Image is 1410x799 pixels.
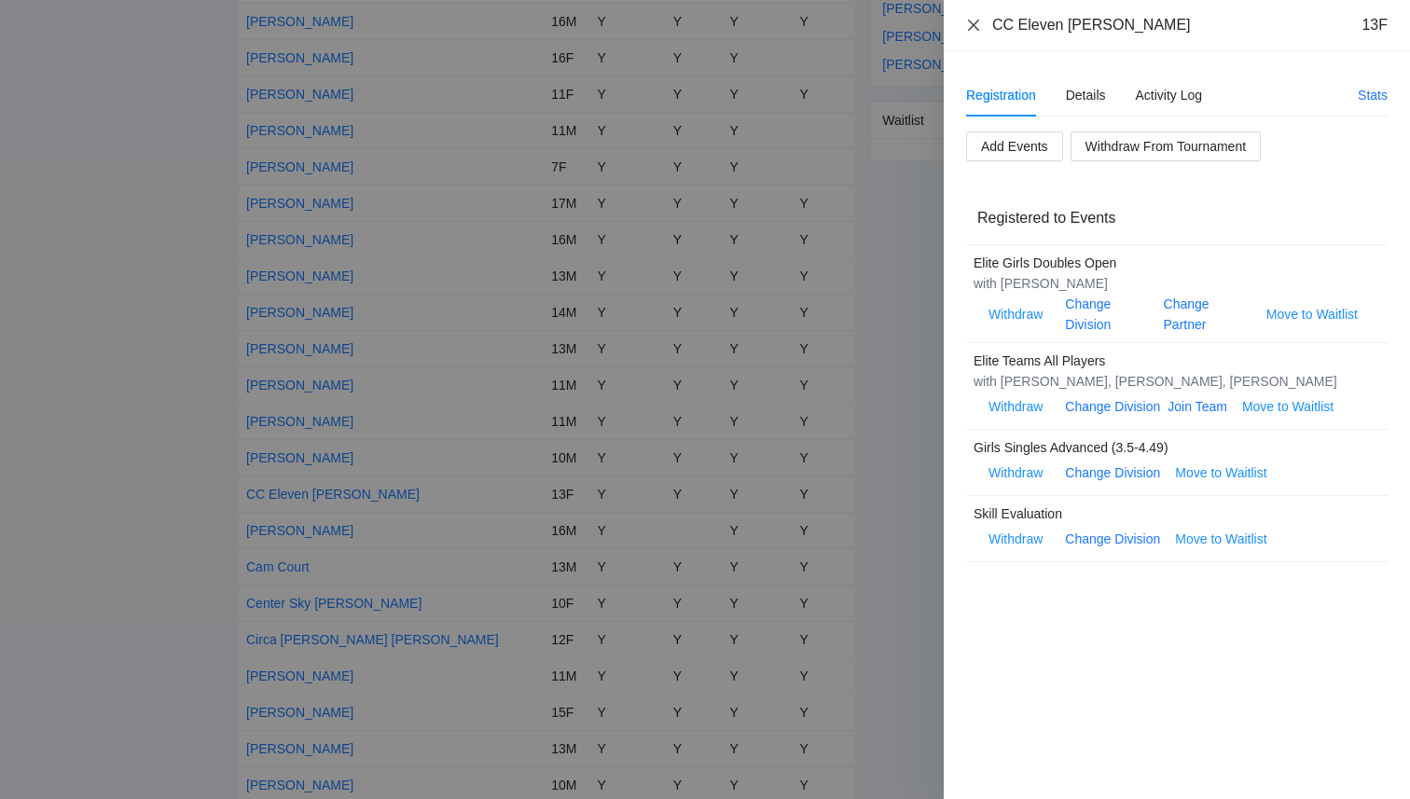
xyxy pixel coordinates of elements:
[1235,395,1341,418] button: Move to Waitlist
[988,304,1043,324] span: Withdraw
[1065,399,1160,414] a: Change Division
[966,18,981,34] button: Close
[974,437,1365,458] div: Girls Singles Advanced (3.5-4.49)
[981,136,1048,157] span: Add Events
[992,15,1191,35] div: CC Eleven [PERSON_NAME]
[1266,304,1358,324] span: Move to Waitlist
[1175,462,1266,483] span: Move to Waitlist
[977,191,1376,244] div: Registered to Events
[974,392,1057,421] button: Withdraw
[1168,528,1274,550] button: Move to Waitlist
[988,396,1043,417] span: Withdraw
[1136,85,1203,105] div: Activity Log
[1071,131,1261,161] button: Withdraw From Tournament
[1242,396,1334,417] span: Move to Waitlist
[1168,461,1274,484] button: Move to Waitlist
[974,273,1365,294] div: with [PERSON_NAME]
[1168,399,1227,414] a: Join Team
[966,18,981,33] span: close
[1065,531,1160,546] a: Change Division
[966,131,1063,161] button: Add Events
[988,462,1043,483] span: Withdraw
[1065,296,1111,332] a: Change Division
[974,253,1365,273] div: Elite Girls Doubles Open
[974,371,1365,392] div: with [PERSON_NAME], [PERSON_NAME], [PERSON_NAME]
[974,503,1365,524] div: Skill Evaluation
[974,458,1057,488] button: Withdraw
[1358,88,1388,103] a: Stats
[1065,465,1160,480] a: Change Division
[1259,303,1365,325] button: Move to Waitlist
[974,524,1057,554] button: Withdraw
[966,85,1036,105] div: Registration
[1175,529,1266,549] span: Move to Waitlist
[1362,15,1388,35] div: 13F
[974,351,1365,371] div: Elite Teams All Players
[974,299,1057,329] button: Withdraw
[1085,136,1246,157] span: Withdraw From Tournament
[1066,85,1106,105] div: Details
[1164,296,1210,332] a: Change Partner
[988,529,1043,549] span: Withdraw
